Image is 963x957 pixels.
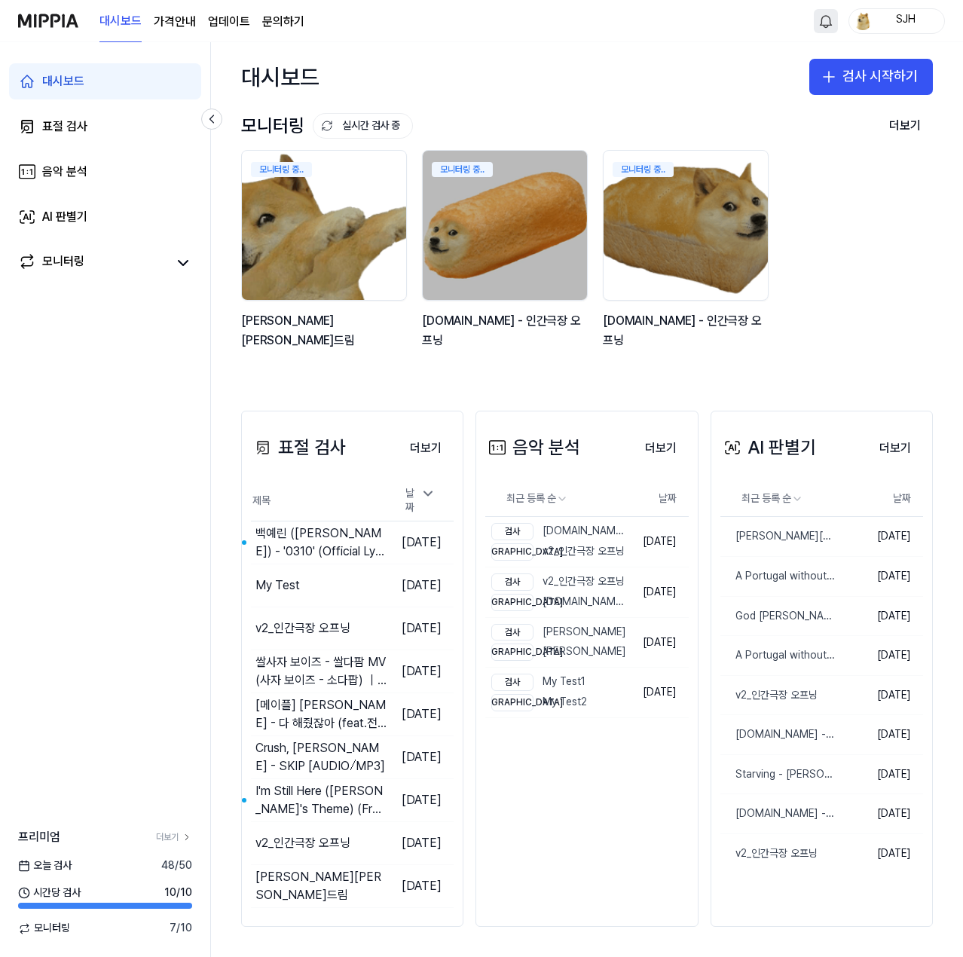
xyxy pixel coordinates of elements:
img: profile [854,12,872,30]
a: v2_인간극장 오프닝 [720,676,836,715]
div: 표절 검사 [42,118,87,136]
a: A Portugal without [PERSON_NAME] 4.5 [720,557,836,596]
a: 더보기 [867,432,923,463]
a: 업데이트 [208,13,250,31]
div: v2_인간극장 오프닝 [491,543,627,561]
a: 표절 검사 [9,109,201,145]
div: Starving - [PERSON_NAME], Grey ft. [PERSON_NAME] (Boyce Avenue ft. [PERSON_NAME] cover) on Spotif... [720,767,836,782]
div: 모니터링 중.. [613,162,674,177]
div: 표절 검사 [251,433,346,462]
a: 대시보드 [9,63,201,99]
span: 시간당 검사 [18,885,81,900]
td: [DATE] [631,567,689,617]
a: Starving - [PERSON_NAME], Grey ft. [PERSON_NAME] (Boyce Avenue ft. [PERSON_NAME] cover) on Spotif... [720,755,836,794]
img: backgroundIamge [423,151,587,300]
a: 모니터링 [18,252,168,274]
div: 검사 [491,523,533,540]
div: God [PERSON_NAME] ([PERSON_NAME]) '바로 리부트 정상화' MV [720,609,836,624]
td: [DATE] [387,564,454,607]
div: 백예린 ([PERSON_NAME]) - '0310' (Official Lyric Video) [255,524,387,561]
a: 검사My Test1[DEMOGRAPHIC_DATA]My Test2 [485,668,630,717]
td: [DATE] [836,715,923,755]
a: 검사[DOMAIN_NAME] - 인간극장 오프닝[DEMOGRAPHIC_DATA]v2_인간극장 오프닝 [485,517,630,567]
a: God [PERSON_NAME] ([PERSON_NAME]) '바로 리부트 정상화' MV [720,597,836,636]
th: 제목 [251,481,387,521]
div: 검사 [491,573,533,591]
div: 음악 분석 [42,163,87,181]
div: [PERSON_NAME][PERSON_NAME]드림 [720,529,836,544]
div: [DEMOGRAPHIC_DATA] [491,694,533,711]
th: 날짜 [836,481,923,517]
button: 실시간 검사 중 [313,113,413,139]
a: 모니터링 중..backgroundIamge[PERSON_NAME][PERSON_NAME]드림 [241,150,410,365]
div: 쌀사자 보이즈 - 쌀다팜 MV (사자 보이즈 - 소다팝) ｜ 창팝 사탄 헌터스 [255,653,387,689]
a: [DOMAIN_NAME] - 인간극장 오프닝 [720,794,836,833]
td: [DATE] [631,517,689,567]
a: 더보기 [156,831,192,844]
td: [DATE] [836,636,923,676]
div: AI 판별기 [42,208,87,226]
div: I'm Still Here ([PERSON_NAME]'s Theme) (From ＂Treasure Plane [255,782,387,818]
button: profileSJH [848,8,945,34]
div: 대시보드 [42,72,84,90]
button: 더보기 [877,111,933,141]
td: [DATE] [387,736,454,779]
td: [DATE] [836,596,923,636]
span: 프리미엄 [18,828,60,846]
div: [DOMAIN_NAME] - 인간극장 오프닝 [720,727,836,742]
td: [DATE] [836,517,923,557]
div: 검사 [491,624,533,641]
div: [PERSON_NAME][PERSON_NAME]드림 [241,311,410,350]
a: 더보기 [633,432,689,463]
td: [DATE] [387,865,454,908]
span: 오늘 검사 [18,858,72,873]
div: 모니터링 중.. [251,162,312,177]
div: [메이플] [PERSON_NAME] - 다 해줬잖아 (feat.전재학) MV [255,696,387,732]
div: My Test [255,576,300,595]
div: [DEMOGRAPHIC_DATA] [491,644,533,661]
div: 모니터링 [241,112,413,140]
div: [DOMAIN_NAME] - 인간극장 오프닝 [720,806,836,821]
td: [DATE] [631,617,689,668]
span: 7 / 10 [170,921,192,936]
div: A Portugal without [PERSON_NAME] 4.5 [720,569,836,584]
div: [DEMOGRAPHIC_DATA] [491,594,533,611]
div: [PERSON_NAME] [491,644,626,661]
div: My Test2 [491,694,587,711]
img: 알림 [817,12,835,30]
a: 검사v2_인간극장 오프닝[DEMOGRAPHIC_DATA][DOMAIN_NAME] - 인간극장 오프닝 [485,567,630,617]
span: 48 / 50 [161,858,192,873]
div: 날짜 [399,482,442,520]
span: 모니터링 [18,921,70,936]
div: 모니터링 [42,252,84,274]
img: backgroundIamge [242,151,406,300]
div: [DOMAIN_NAME] - 인간극장 오프닝 [422,311,591,350]
img: backgroundIamge [604,151,768,300]
a: [PERSON_NAME][PERSON_NAME]드림 [720,517,836,556]
span: 10 / 10 [164,885,192,900]
td: [DATE] [836,754,923,794]
td: [DATE] [387,779,454,822]
td: [DATE] [387,650,454,693]
div: 모니터링 중.. [432,162,493,177]
div: AI 판별기 [720,433,816,462]
a: [DOMAIN_NAME] - 인간극장 오프닝 [720,715,836,754]
a: 모니터링 중..backgroundIamge[DOMAIN_NAME] - 인간극장 오프닝 [422,150,591,365]
div: v2_인간극장 오프닝 [255,834,350,852]
div: [PERSON_NAME] [491,624,626,641]
div: 음악 분석 [485,433,580,462]
div: SJH [876,12,935,29]
div: [DEMOGRAPHIC_DATA] [491,543,533,561]
div: v2_인간극장 오프닝 [491,573,627,591]
td: [DATE] [387,607,454,650]
td: [DATE] [836,556,923,596]
div: A Portugal without [PERSON_NAME] 4.5 [720,648,836,663]
a: 문의하기 [262,13,304,31]
button: 더보기 [633,433,689,463]
a: A Portugal without [PERSON_NAME] 4.5 [720,636,836,675]
a: AI 판별기 [9,199,201,235]
button: 더보기 [867,433,923,463]
td: [DATE] [387,822,454,865]
a: 대시보드 [99,1,142,42]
